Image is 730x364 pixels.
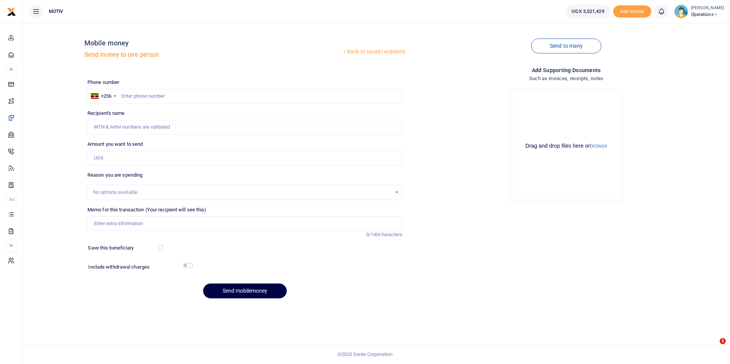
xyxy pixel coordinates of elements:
[674,5,688,18] img: profile-user
[87,120,403,134] input: MTN & Airtel numbers are validated
[409,66,724,74] h4: Add supporting Documents
[87,206,207,214] label: Memo for this transaction (Your recipient will see this)
[566,5,610,18] a: UGX 3,521,429
[572,8,604,15] span: UGX 3,521,429
[84,51,341,59] h5: Send money to one person
[704,338,722,356] iframe: Intercom live chat
[613,5,651,18] li: Toup your wallet
[720,338,726,344] span: 1
[590,143,607,148] button: browse
[87,79,119,86] label: Phone number
[101,92,111,100] div: +256
[6,63,16,76] li: M
[379,232,402,237] span: characters
[84,39,341,47] h4: Mobile money
[613,5,651,18] span: Add money
[87,89,403,103] input: Enter phone number
[87,110,125,117] label: Recipient's name
[87,140,143,148] label: Amount you want to send
[87,171,142,179] label: Reason you are spending
[88,244,134,252] label: Save this beneficiary
[674,5,724,18] a: profile-user [PERSON_NAME] Operations
[613,8,651,14] a: Add money
[87,151,403,165] input: UGX
[88,89,118,103] div: Uganda: +256
[6,239,16,252] li: M
[512,142,620,150] div: Drag and drop files here or
[87,216,403,231] input: Enter extra information
[366,232,379,237] span: 0/140
[203,283,287,298] button: Send mobilemoney
[531,39,601,53] a: Send to many
[509,89,623,203] div: File Uploader
[6,193,16,206] li: Ac
[691,11,724,18] span: Operations
[46,8,66,15] span: MOTIV
[409,74,724,83] h4: Such as invoices, receipts, notes
[7,7,16,16] img: logo-small
[691,5,724,11] small: [PERSON_NAME]
[88,264,189,270] h6: Include withdrawal charges
[93,188,392,196] div: No options available.
[563,5,613,18] li: Wallet ballance
[341,45,406,59] a: Back to saved recipients
[7,8,16,14] a: logo-small logo-large logo-large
